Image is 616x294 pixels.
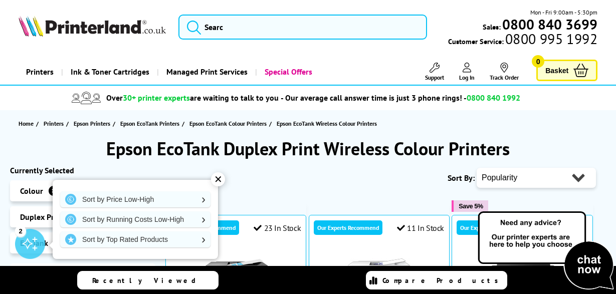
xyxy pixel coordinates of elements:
a: Track Order [490,63,519,81]
span: Save 5% [459,202,483,210]
span: 30+ printer experts [123,93,190,103]
div: 23 In Stock [254,223,301,233]
a: Support [425,63,444,81]
a: Compare Products [366,271,507,289]
a: Ink & Toner Cartridges [61,59,157,85]
span: Compare Products [382,276,504,285]
input: Searc [178,15,427,40]
span: Duplex Print [20,212,64,222]
a: Sort by Price Low-High [60,191,211,207]
span: Printers [44,118,64,129]
img: Printerland Logo [19,16,166,37]
span: - Our average call answer time is just 3 phone rings! - [281,93,520,103]
span: Support [425,74,444,81]
div: Our Experts Recommend [314,220,382,235]
span: Customer Service: [448,34,597,46]
span: Epson EcoTank Printers [120,118,179,129]
div: ✕ [211,172,225,186]
a: Special Offers [255,59,320,85]
a: Epson EcoTank Printers [120,118,182,129]
span: 0 [532,55,544,68]
span: Colour [20,186,43,196]
a: Sort by Running Costs Low-High [60,211,211,227]
div: Currently Selected [10,165,155,175]
span: Epson EcoTank Wireless Colour Printers [277,120,377,127]
h1: Epson EcoTank Duplex Print Wireless Colour Printers [10,137,606,160]
a: Epson Printers [74,118,113,129]
a: Epson EcoTank Colour Printers [189,118,269,129]
span: Mon - Fri 9:00am - 5:30pm [530,8,597,17]
img: Open Live Chat window [476,210,616,292]
a: Printers [19,59,61,85]
span: Over are waiting to talk to you [106,93,279,103]
span: Ink & Toner Cartridges [71,59,149,85]
a: Basket 0 [536,60,597,81]
div: Our Experts Recommend [457,220,525,235]
div: 2 [15,225,26,236]
a: Sort by Top Rated Products [60,231,211,247]
span: Recently Viewed [92,276,206,285]
span: Epson Printers [74,118,110,129]
span: Sort By: [448,173,475,183]
span: Basket [545,64,568,77]
div: 11 In Stock [397,223,444,233]
b: 0800 840 3699 [502,15,597,34]
span: Sales: [483,22,501,32]
a: Home [19,118,36,129]
a: Log In [459,63,475,81]
a: Printers [44,118,66,129]
span: 0800 840 1992 [467,93,520,103]
a: Managed Print Services [157,59,255,85]
span: Epson EcoTank Colour Printers [189,118,267,129]
a: Printerland Logo [19,16,166,39]
span: 0800 995 1992 [504,34,597,44]
a: Recently Viewed [77,271,219,289]
button: Save 5% [452,200,488,212]
a: 0800 840 3699 [501,20,597,29]
span: Log In [459,74,475,81]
